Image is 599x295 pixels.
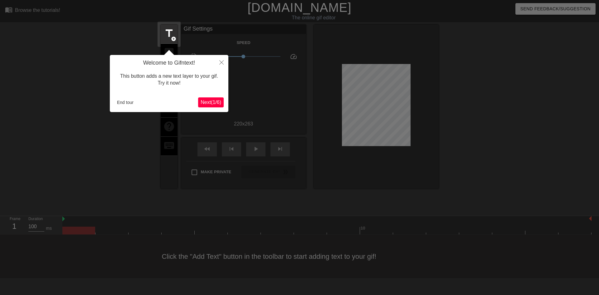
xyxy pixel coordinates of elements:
[114,98,136,107] button: End tour
[114,66,224,93] div: This button adds a new text layer to your gif. Try it now!
[114,60,224,66] h4: Welcome to Gifntext!
[198,97,224,107] button: Next
[215,55,228,69] button: Close
[201,100,221,105] span: Next ( 1 / 6 )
